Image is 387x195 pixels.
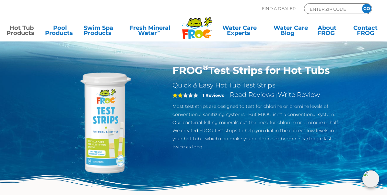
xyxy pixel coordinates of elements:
[276,93,277,98] span: |
[312,25,342,38] a: AboutFROG
[172,102,345,151] p: Most test strips are designed to test for chlorine or bromine levels of conventional sanitizing s...
[262,3,296,14] p: Find A Dealer
[351,25,381,38] a: ContactFROG
[362,170,379,187] img: openIcon
[274,25,303,38] a: Water CareBlog
[122,25,178,38] a: Fresh MineralWater∞
[172,93,183,98] span: 2
[362,4,371,13] input: GO
[83,25,113,38] a: Swim SpaProducts
[230,91,275,98] a: Read Reviews
[214,25,265,38] a: Water CareExperts
[42,64,163,184] img: Frog-Test-Strip-bottle-e1609632768520.png
[157,29,160,34] sup: ∞
[172,81,345,89] h2: Quick & Easy Hot Tub Test Strips
[45,25,75,38] a: PoolProducts
[278,91,320,98] a: Write Review
[203,63,208,72] sup: ®
[6,25,36,38] a: Hot TubProducts
[309,5,353,13] input: Zip Code Form
[203,93,224,98] strong: 1 Reviews
[172,64,345,76] h1: FROG Test Strips for Hot Tubs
